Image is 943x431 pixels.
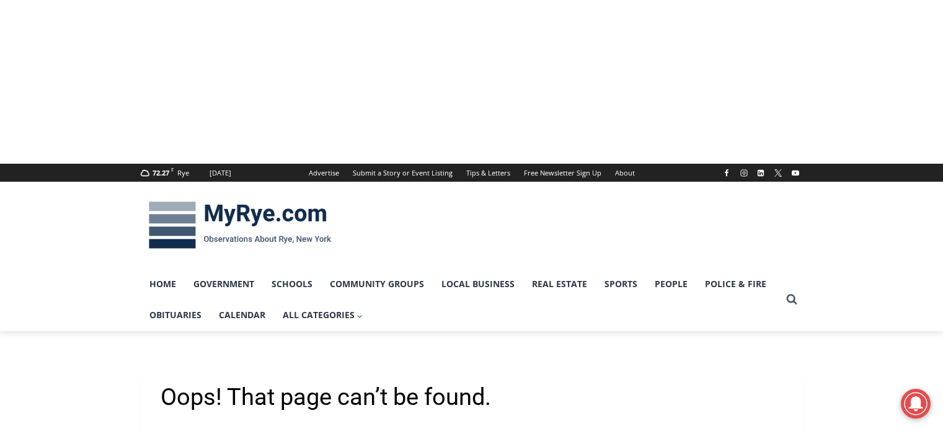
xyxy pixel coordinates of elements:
[263,269,321,300] a: Schools
[596,269,646,300] a: Sports
[283,308,363,322] span: All Categories
[696,269,775,300] a: Police & Fire
[185,269,263,300] a: Government
[523,269,596,300] a: Real Estate
[321,269,433,300] a: Community Groups
[161,383,783,412] h1: Oops! That page can’t be found.
[788,166,803,180] a: YouTube
[141,300,210,331] a: Obituaries
[608,164,642,182] a: About
[459,164,517,182] a: Tips & Letters
[274,300,372,331] a: All Categories
[753,166,768,180] a: Linkedin
[646,269,696,300] a: People
[141,269,185,300] a: Home
[433,269,523,300] a: Local Business
[719,166,734,180] a: Facebook
[302,164,346,182] a: Advertise
[210,167,231,179] div: [DATE]
[177,167,189,179] div: Rye
[141,269,781,331] nav: Primary Navigation
[153,168,169,177] span: 72.27
[771,166,786,180] a: X
[346,164,459,182] a: Submit a Story or Event Listing
[141,193,339,257] img: MyRye.com
[210,300,274,331] a: Calendar
[737,166,751,180] a: Instagram
[517,164,608,182] a: Free Newsletter Sign Up
[302,164,642,182] nav: Secondary Navigation
[781,288,803,311] button: View Search Form
[171,166,174,173] span: F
